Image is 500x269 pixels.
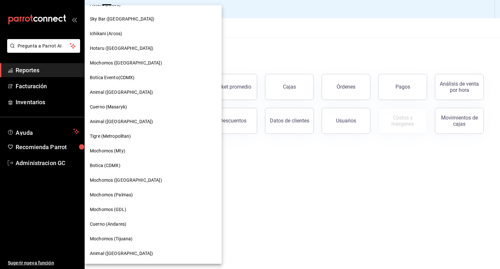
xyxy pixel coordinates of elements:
[85,246,222,261] div: Animal ([GEOGRAPHIC_DATA])
[90,221,126,228] span: Cuerno (Andares)
[90,206,126,213] span: Mochomos (GDL)
[90,60,162,66] span: Mochomos ([GEOGRAPHIC_DATA])
[90,118,153,125] span: Animal ([GEOGRAPHIC_DATA])
[85,114,222,129] div: Animal ([GEOGRAPHIC_DATA])
[85,129,222,144] div: Tigre (Metropolitan)
[85,202,222,217] div: Mochomos (GDL)
[90,162,120,169] span: Botica (CDMX)
[85,26,222,41] div: Ichikani (Arcos)
[90,89,153,96] span: Animal ([GEOGRAPHIC_DATA])
[90,177,162,184] span: Mochomos ([GEOGRAPHIC_DATA])
[90,45,153,52] span: Hotaru ([GEOGRAPHIC_DATA])
[85,217,222,232] div: Cuerno (Andares)
[85,173,222,188] div: Mochomos ([GEOGRAPHIC_DATA])
[90,148,125,154] span: Mochomos (Mty)
[85,85,222,100] div: Animal ([GEOGRAPHIC_DATA])
[90,30,122,37] span: Ichikani (Arcos)
[85,41,222,56] div: Hotaru ([GEOGRAPHIC_DATA])
[85,100,222,114] div: Cuerno (Masaryk)
[90,104,127,110] span: Cuerno (Masaryk)
[85,56,222,70] div: Mochomos ([GEOGRAPHIC_DATA])
[85,188,222,202] div: Mochomos (Palmas)
[85,70,222,85] div: Botica Evento(CDMX)
[90,191,133,198] span: Mochomos (Palmas)
[85,144,222,158] div: Mochomos (Mty)
[85,12,222,26] div: Sky Bar ([GEOGRAPHIC_DATA])
[90,250,153,257] span: Animal ([GEOGRAPHIC_DATA])
[85,158,222,173] div: Botica (CDMX)
[85,232,222,246] div: Mochomos (Tijuana)
[90,74,135,81] span: Botica Evento(CDMX)
[90,16,155,22] span: Sky Bar ([GEOGRAPHIC_DATA])
[90,133,131,140] span: Tigre (Metropolitan)
[90,235,132,242] span: Mochomos (Tijuana)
